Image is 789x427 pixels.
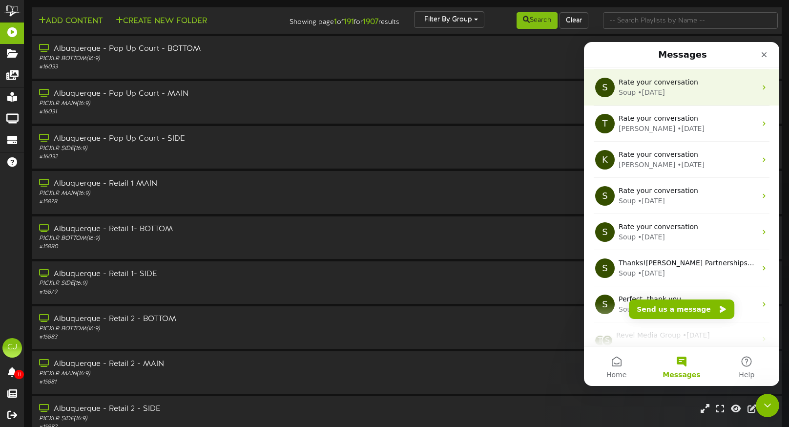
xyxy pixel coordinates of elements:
div: Soup [35,262,52,273]
div: T [10,293,22,304]
div: Albuquerque - Retail 2 - BOTTOM [39,314,337,325]
button: Messages [65,305,130,344]
div: # 15883 [39,333,337,342]
button: Add Content [36,15,105,27]
div: Albuquerque - Retail 2 - MAIN [39,359,337,370]
div: Albuquerque - Pop Up Court - BOTTOM [39,43,337,55]
div: • [DATE] [99,288,126,299]
div: PICKLR MAIN ( 16:9 ) [39,370,337,378]
div: Albuquerque - Retail 2 - SIDE [39,404,337,415]
button: Send us a message [45,257,150,277]
span: Messages [79,329,116,336]
iframe: Intercom live chat [584,42,779,386]
div: # 16032 [39,153,337,161]
div: PICKLR BOTTOM ( 16:9 ) [39,235,337,243]
span: 11 [14,370,24,379]
button: Clear [560,12,588,29]
strong: 1907 [363,18,378,26]
div: Albuquerque - Pop Up Court - MAIN [39,88,337,100]
button: Filter By Group [414,11,484,28]
div: Showing page of for results [281,11,407,28]
div: # 15878 [39,198,337,206]
strong: 191 [344,18,354,26]
div: Revel Media Group [32,288,97,299]
span: Help [155,329,170,336]
button: Search [517,12,558,29]
div: PICKLR BOTTOM ( 16:9 ) [39,55,337,63]
div: CJ [2,338,22,358]
iframe: Intercom live chat [756,394,779,417]
div: # 16031 [39,108,337,116]
span: Perfect, thank you [35,253,97,261]
span: Home [22,329,42,336]
div: Albuquerque - Retail 1- BOTTOM [39,224,337,235]
div: # 15881 [39,378,337,386]
div: Soup [35,226,52,236]
div: Albuquerque - Retail 1- SIDE [39,269,337,280]
span: Thanks![PERSON_NAME] Partnerships Coordinator The Picklr Inc c: [PHONE_NUMBER] [EMAIL_ADDRESS][DO... [35,217,448,225]
strong: 1 [334,18,337,26]
div: Albuquerque - Retail 1 MAIN [39,178,337,190]
button: Help [130,305,195,344]
div: PICKLR SIDE ( 16:9 ) [39,279,337,288]
div: • [DATE] [54,226,81,236]
div: # 16033 [39,63,337,71]
div: PICKLR SIDE ( 16:9 ) [39,415,337,423]
div: PICKLR BOTTOM ( 16:9 ) [39,325,337,333]
div: PICKLR MAIN ( 16:9 ) [39,190,337,198]
div: PICKLR MAIN ( 16:9 ) [39,100,337,108]
div: # 15879 [39,288,337,297]
input: -- Search Playlists by Name -- [603,12,778,29]
div: S [18,293,29,304]
div: PICKLR SIDE ( 16:9 ) [39,145,337,153]
button: Create New Folder [113,15,210,27]
div: # 15880 [39,243,337,251]
div: Profile image for Soup [11,253,31,272]
div: Albuquerque - Pop Up Court - SIDE [39,133,337,145]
